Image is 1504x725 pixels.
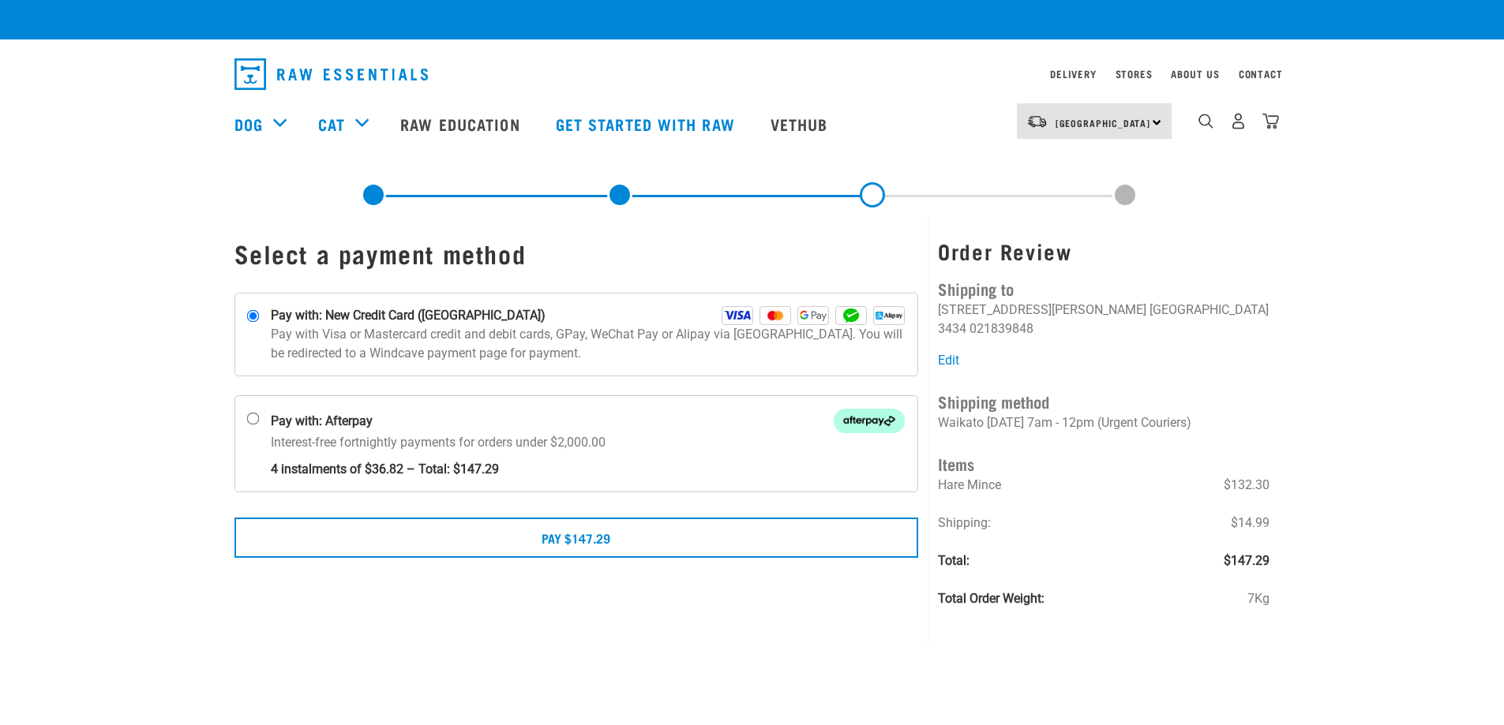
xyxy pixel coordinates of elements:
li: [GEOGRAPHIC_DATA] 3434 [938,302,1269,336]
img: Mastercard [760,306,791,325]
strong: Total Order Weight: [938,591,1045,606]
h3: Order Review [938,239,1270,263]
h4: Items [938,451,1270,476]
img: home-icon@2x.png [1262,113,1279,129]
img: van-moving.png [1026,114,1048,129]
span: $147.29 [1224,551,1270,570]
img: GPay [797,306,829,325]
h4: Shipping to [938,276,1270,301]
span: $14.99 [1231,514,1270,533]
span: Shipping: [938,515,991,530]
span: 7Kg [1247,589,1270,608]
h4: Shipping method [938,389,1270,413]
strong: Pay with: Afterpay [271,412,373,431]
p: Waikato [DATE] 7am - 12pm (Urgent Couriers) [938,413,1270,432]
input: Pay with: New Credit Card ([GEOGRAPHIC_DATA]) Visa Mastercard GPay WeChat Alipay Pay with Visa or... [246,310,259,323]
strong: 4 instalments of $36.82 – Total: $147.29 [271,452,906,479]
a: About Us [1171,71,1219,77]
nav: dropdown navigation [222,52,1283,96]
a: Dog [234,112,263,136]
a: Edit [938,353,959,368]
strong: Pay with: New Credit Card ([GEOGRAPHIC_DATA]) [271,306,546,325]
span: $132.30 [1224,476,1270,495]
img: Afterpay [834,409,905,433]
a: Stores [1116,71,1153,77]
button: Pay $147.29 [234,518,919,557]
img: WeChat [835,306,867,325]
a: Raw Education [384,92,539,155]
a: Get started with Raw [540,92,755,155]
img: Raw Essentials Logo [234,58,428,90]
img: Alipay [873,306,905,325]
a: Delivery [1050,71,1096,77]
img: Visa [722,306,753,325]
h1: Select a payment method [234,239,919,267]
a: Cat [318,112,345,136]
span: [GEOGRAPHIC_DATA] [1056,120,1151,125]
a: Vethub [755,92,848,155]
input: Pay with: Afterpay Afterpay Interest-free fortnightly payments for orders under $2,000.00 4 insta... [246,413,259,425]
img: home-icon-1@2x.png [1198,114,1213,129]
p: Interest-free fortnightly payments for orders under $2,000.00 [271,433,906,479]
li: 021839848 [970,321,1033,336]
strong: Total: [938,553,970,568]
a: Contact [1239,71,1283,77]
span: Hare Mince [938,477,1001,492]
img: user.png [1230,113,1247,129]
li: [STREET_ADDRESS][PERSON_NAME] [938,302,1146,317]
p: Pay with Visa or Mastercard credit and debit cards, GPay, WeChat Pay or Alipay via [GEOGRAPHIC_DA... [271,325,906,363]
